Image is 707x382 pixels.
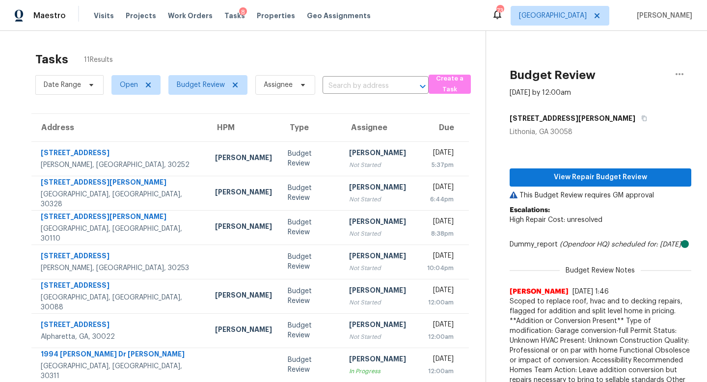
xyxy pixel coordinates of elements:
div: Budget Review [288,149,334,168]
div: [STREET_ADDRESS] [41,320,199,332]
div: Dummy_report [510,240,691,249]
span: Visits [94,11,114,21]
div: Budget Review [288,252,334,272]
div: [PERSON_NAME] [349,320,406,332]
div: Not Started [349,332,406,342]
div: Budget Review [288,286,334,306]
div: [PERSON_NAME] [215,325,272,337]
div: Budget Review [288,355,334,375]
th: Due [414,114,469,141]
div: [DATE] [422,148,454,160]
h2: Budget Review [510,70,596,80]
span: High Repair Cost: unresolved [510,217,602,223]
div: [DATE] by 12:00am [510,88,571,98]
span: Properties [257,11,295,21]
th: Address [31,114,207,141]
div: 8:38pm [422,229,454,239]
div: [PERSON_NAME] [215,221,272,234]
th: Type [280,114,342,141]
div: 1994 [PERSON_NAME] Dr [PERSON_NAME] [41,349,199,361]
div: Not Started [349,160,406,170]
div: Budget Review [288,321,334,340]
div: 8 [239,7,247,17]
div: 5:37pm [422,160,454,170]
div: Not Started [349,263,406,273]
div: Not Started [349,298,406,307]
div: 12:00am [422,298,454,307]
div: Not Started [349,194,406,204]
div: [STREET_ADDRESS][PERSON_NAME] [41,212,199,224]
i: (Opendoor HQ) [560,241,609,248]
div: Budget Review [288,218,334,237]
div: [PERSON_NAME] [215,290,272,302]
div: [PERSON_NAME] [349,217,406,229]
button: View Repair Budget Review [510,168,691,187]
div: Budget Review [288,183,334,203]
div: [STREET_ADDRESS] [41,251,199,263]
p: This Budget Review requires GM approval [510,191,691,200]
span: [DATE] 1:46 [572,288,609,295]
th: HPM [207,114,280,141]
span: Projects [126,11,156,21]
div: [DATE] [422,320,454,332]
span: Create a Task [434,73,466,96]
div: [DATE] [422,354,454,366]
div: 12:00am [422,332,454,342]
span: [PERSON_NAME] [510,287,569,297]
div: Alpharetta, GA, 30022 [41,332,199,342]
span: Tasks [224,12,245,19]
div: Not Started [349,229,406,239]
div: 6:44pm [422,194,454,204]
div: [PERSON_NAME] [349,354,406,366]
i: scheduled for: [DATE] [611,241,681,248]
span: [PERSON_NAME] [633,11,692,21]
h5: [STREET_ADDRESS][PERSON_NAME] [510,113,635,123]
div: [DATE] [422,285,454,298]
span: Geo Assignments [307,11,371,21]
span: Date Range [44,80,81,90]
div: 73 [496,6,503,16]
div: 10:04pm [422,263,454,273]
span: 11 Results [84,55,113,65]
span: Work Orders [168,11,213,21]
button: Copy Address [635,109,649,127]
div: [PERSON_NAME] [349,182,406,194]
div: [STREET_ADDRESS] [41,280,199,293]
button: Create a Task [429,75,471,94]
div: [GEOGRAPHIC_DATA], [GEOGRAPHIC_DATA], 30088 [41,293,199,312]
div: [STREET_ADDRESS] [41,148,199,160]
div: In Progress [349,366,406,376]
div: [GEOGRAPHIC_DATA], [GEOGRAPHIC_DATA], 30311 [41,361,199,381]
th: Assignee [341,114,414,141]
div: [STREET_ADDRESS][PERSON_NAME] [41,177,199,190]
div: [DATE] [422,182,454,194]
b: Escalations: [510,207,550,214]
div: [PERSON_NAME] [215,153,272,165]
div: [PERSON_NAME] [349,148,406,160]
span: Open [120,80,138,90]
div: 12:00am [422,366,454,376]
div: [PERSON_NAME], [GEOGRAPHIC_DATA], 30253 [41,263,199,273]
span: [GEOGRAPHIC_DATA] [519,11,587,21]
span: Budget Review [177,80,225,90]
div: [GEOGRAPHIC_DATA], [GEOGRAPHIC_DATA], 30110 [41,224,199,244]
div: Lithonia, GA 30058 [510,127,691,137]
h2: Tasks [35,55,68,64]
input: Search by address [323,79,401,94]
div: [DATE] [422,251,454,263]
div: [DATE] [422,217,454,229]
button: Open [416,80,430,93]
span: View Repair Budget Review [517,171,683,184]
div: [PERSON_NAME] [349,285,406,298]
span: Budget Review Notes [560,266,641,275]
div: [GEOGRAPHIC_DATA], [GEOGRAPHIC_DATA], 30328 [41,190,199,209]
span: Assignee [264,80,293,90]
span: Maestro [33,11,66,21]
div: [PERSON_NAME] [349,251,406,263]
div: [PERSON_NAME], [GEOGRAPHIC_DATA], 30252 [41,160,199,170]
div: [PERSON_NAME] [215,187,272,199]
